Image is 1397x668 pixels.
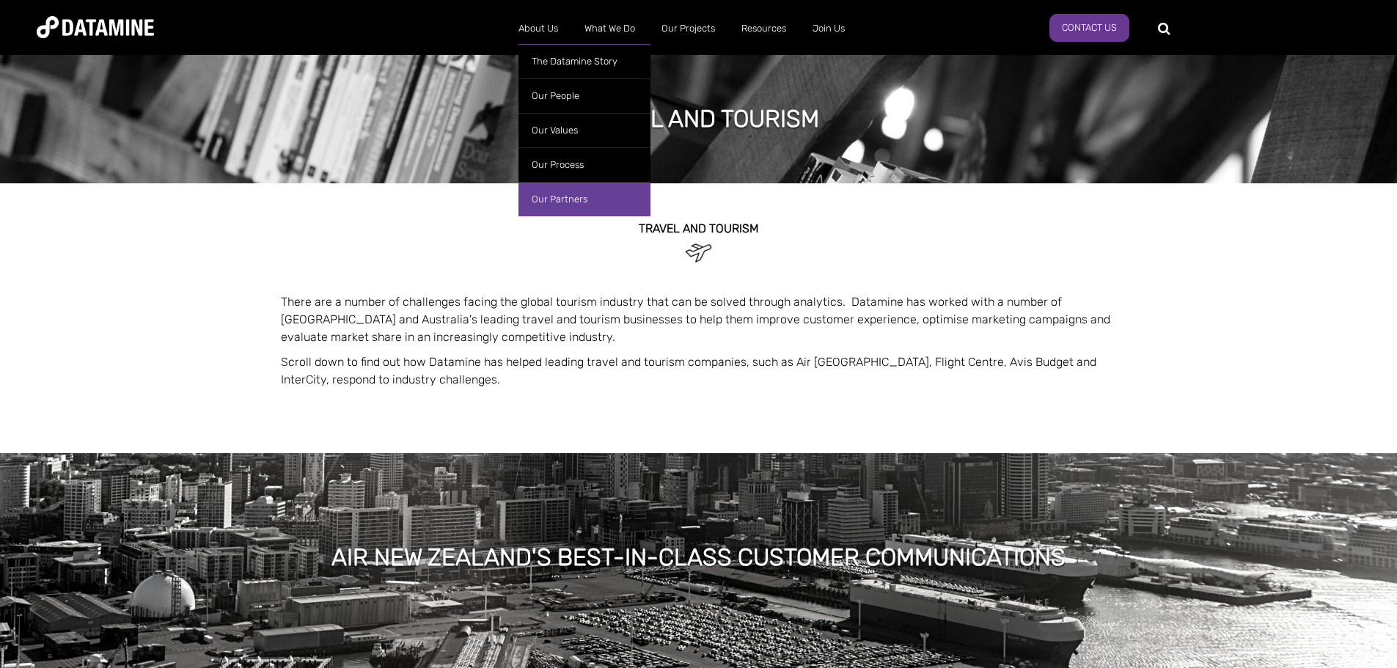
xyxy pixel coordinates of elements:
[331,541,1066,573] h1: Air New Zealand's Best-in-class Customer Communications
[281,353,1117,389] p: Scroll down to find out how Datamine has helped leading travel and tourism companies, such as Air...
[518,44,650,78] a: The Datamine Story
[518,147,650,182] a: Our Process
[518,182,650,216] a: Our Partners
[281,293,1117,346] p: There are a number of challenges facing the global tourism industry that can be solved through an...
[571,10,648,48] a: What We Do
[518,78,650,113] a: Our People
[281,222,1117,235] h2: TRAVEL and TOURISM
[1049,14,1129,42] a: Contact Us
[799,10,858,48] a: Join Us
[37,16,154,38] img: Datamine
[578,103,819,135] h1: travel and tourism
[648,10,728,48] a: Our Projects
[518,113,650,147] a: Our Values
[682,235,715,268] img: Travel & Tourism-1
[505,10,571,48] a: About Us
[728,10,799,48] a: Resources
